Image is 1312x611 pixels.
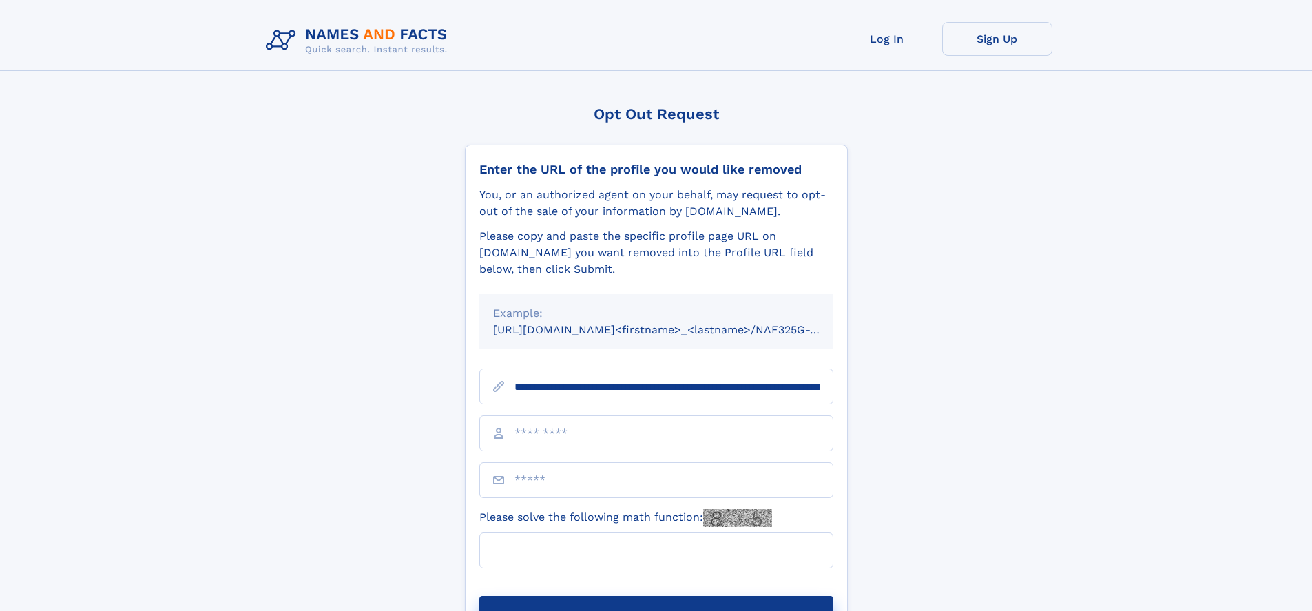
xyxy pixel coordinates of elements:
[493,323,860,336] small: [URL][DOMAIN_NAME]<firstname>_<lastname>/NAF325G-xxxxxxxx
[942,22,1052,56] a: Sign Up
[479,162,833,177] div: Enter the URL of the profile you would like removed
[493,305,820,322] div: Example:
[479,228,833,278] div: Please copy and paste the specific profile page URL on [DOMAIN_NAME] you want removed into the Pr...
[479,187,833,220] div: You, or an authorized agent on your behalf, may request to opt-out of the sale of your informatio...
[479,509,772,527] label: Please solve the following math function:
[465,105,848,123] div: Opt Out Request
[832,22,942,56] a: Log In
[260,22,459,59] img: Logo Names and Facts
